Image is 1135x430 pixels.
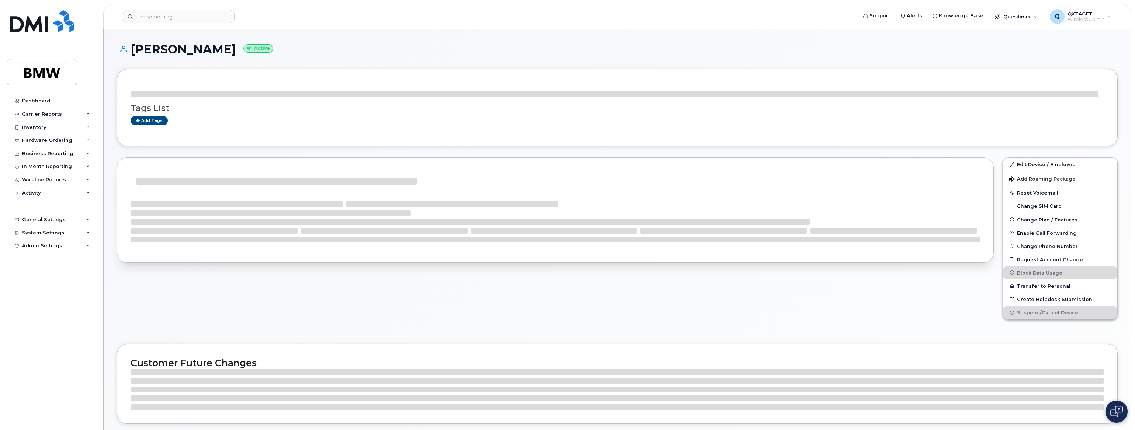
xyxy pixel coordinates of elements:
[1003,199,1117,213] button: Change SIM Card
[131,116,168,125] a: Add tags
[1017,230,1077,235] span: Enable Call Forwarding
[1003,293,1117,306] a: Create Helpdesk Submission
[1003,158,1117,171] a: Edit Device / Employee
[1003,306,1117,319] button: Suspend/Cancel Device
[1003,253,1117,266] button: Request Account Change
[1003,226,1117,240] button: Enable Call Forwarding
[117,43,1118,56] h1: [PERSON_NAME]
[1003,186,1117,199] button: Reset Voicemail
[1003,266,1117,279] button: Block Data Usage
[1003,171,1117,186] button: Add Roaming Package
[131,104,1104,113] h3: Tags List
[131,357,1104,368] h2: Customer Future Changes
[1003,240,1117,253] button: Change Phone Number
[1003,213,1117,226] button: Change Plan / Features
[1009,176,1076,183] span: Add Roaming Package
[1017,310,1078,315] span: Suspend/Cancel Device
[243,44,273,53] small: Active
[1017,217,1077,222] span: Change Plan / Features
[1110,406,1123,417] img: Open chat
[1003,279,1117,293] button: Transfer to Personal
